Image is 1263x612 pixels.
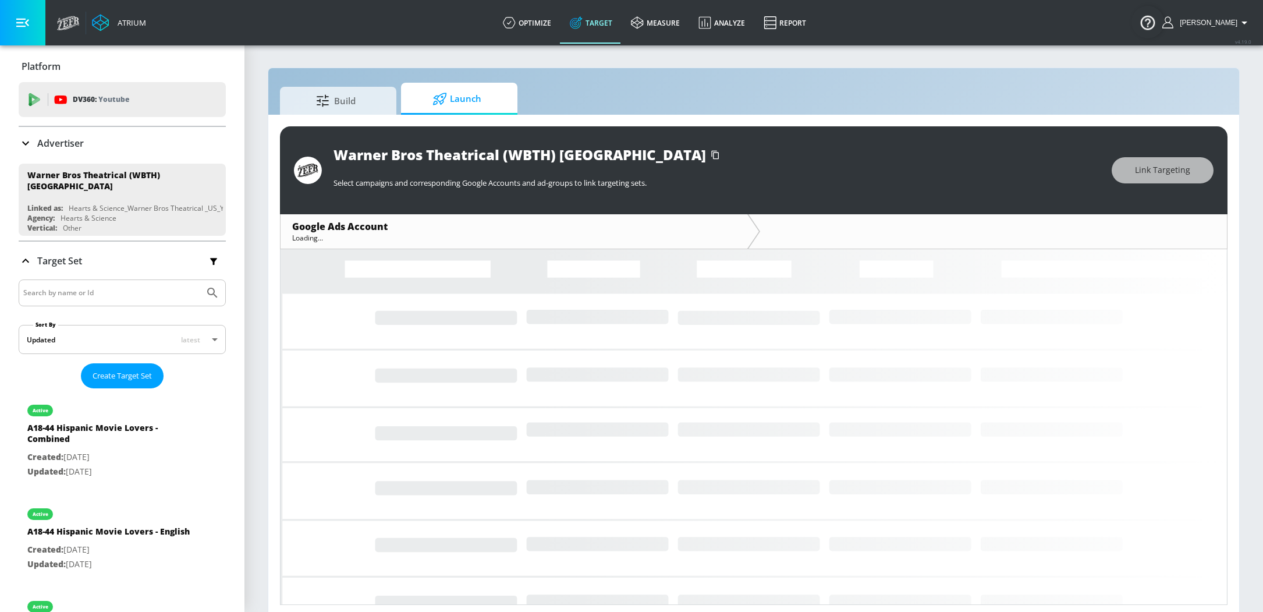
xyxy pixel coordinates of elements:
[27,422,190,450] div: A18-44 Hispanic Movie Lovers - Combined
[19,50,226,83] div: Platform
[37,254,82,267] p: Target Set
[27,543,190,557] p: [DATE]
[181,335,200,345] span: latest
[23,285,200,300] input: Search by name or Id
[27,213,55,223] div: Agency:
[33,604,48,610] div: active
[334,145,706,164] div: Warner Bros Theatrical (WBTH) [GEOGRAPHIC_DATA]
[281,214,747,249] div: Google Ads AccountLoading...
[81,363,164,388] button: Create Target Set
[33,408,48,413] div: active
[61,213,116,223] div: Hearts & Science
[292,87,380,115] span: Build
[27,223,57,233] div: Vertical:
[27,450,190,465] p: [DATE]
[292,233,736,243] div: Loading...
[27,335,55,345] div: Updated
[19,127,226,160] div: Advertiser
[689,2,754,44] a: Analyze
[27,466,66,477] span: Updated:
[19,164,226,236] div: Warner Bros Theatrical (WBTH) [GEOGRAPHIC_DATA]Linked as:Hearts & Science_Warner Bros Theatrical ...
[19,82,226,117] div: DV360: Youtube
[19,393,226,487] div: activeA18-44 Hispanic Movie Lovers - CombinedCreated:[DATE]Updated:[DATE]
[334,178,1100,188] p: Select campaigns and corresponding Google Accounts and ad-groups to link targeting sets.
[113,17,146,28] div: Atrium
[19,497,226,580] div: activeA18-44 Hispanic Movie Lovers - EnglishCreated:[DATE]Updated:[DATE]
[1162,16,1251,30] button: [PERSON_NAME]
[33,321,58,328] label: Sort By
[27,203,63,213] div: Linked as:
[98,93,129,105] p: Youtube
[93,369,152,383] span: Create Target Set
[92,14,146,31] a: Atrium
[69,203,287,213] div: Hearts & Science_Warner Bros Theatrical _US_YouTube_GoogleAds
[73,93,129,106] p: DV360:
[754,2,815,44] a: Report
[1131,6,1164,38] button: Open Resource Center
[33,511,48,517] div: active
[560,2,622,44] a: Target
[622,2,689,44] a: measure
[27,451,63,462] span: Created:
[19,242,226,280] div: Target Set
[27,557,190,572] p: [DATE]
[22,60,61,73] p: Platform
[27,526,190,543] div: A18-44 Hispanic Movie Lovers - English
[27,558,66,569] span: Updated:
[292,220,736,233] div: Google Ads Account
[63,223,81,233] div: Other
[27,544,63,555] span: Created:
[27,169,207,192] div: Warner Bros Theatrical (WBTH) [GEOGRAPHIC_DATA]
[1175,19,1237,27] span: login as: stephanie.wolklin@zefr.com
[494,2,560,44] a: optimize
[27,465,190,479] p: [DATE]
[37,137,84,150] p: Advertiser
[1235,38,1251,45] span: v 4.19.0
[413,85,501,113] span: Launch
